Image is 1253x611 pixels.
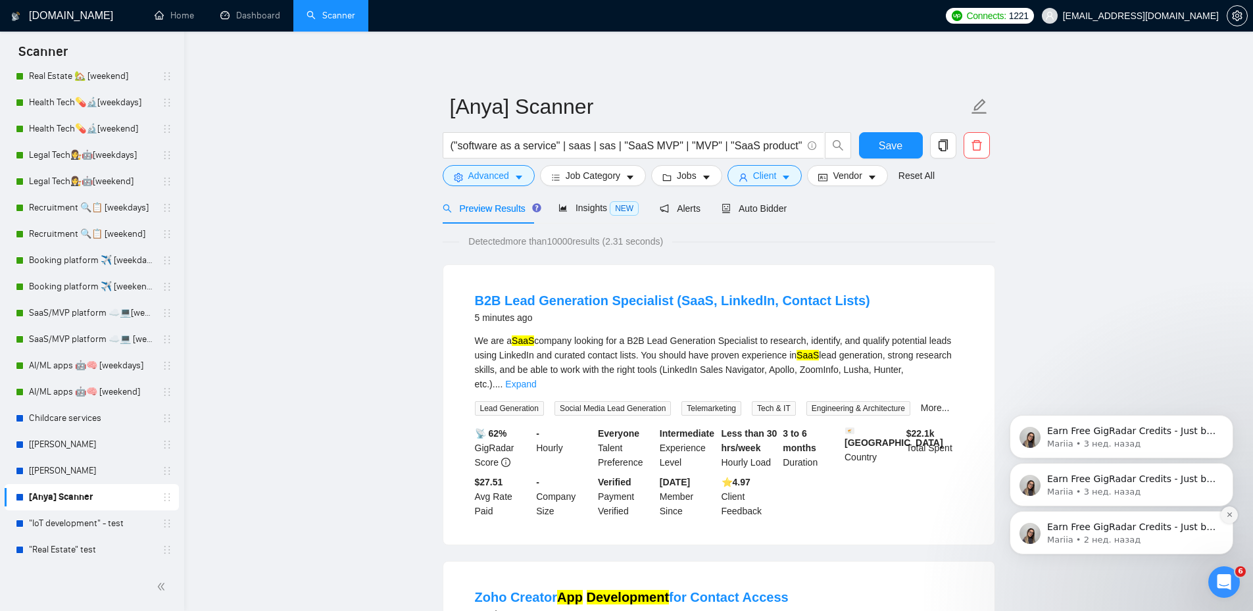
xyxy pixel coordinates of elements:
[512,335,534,346] mark: SaaS
[719,426,781,470] div: Hourly Load
[162,71,172,82] span: holder
[536,428,539,439] b: -
[505,379,536,389] a: Expand
[557,590,583,604] mark: App
[657,475,719,518] div: Member Since
[29,168,154,195] a: Legal Tech👩‍⚖️🤖[weekend]
[595,475,657,518] div: Payment Verified
[475,310,870,326] div: 5 minutes ago
[29,431,154,458] a: [[PERSON_NAME]
[533,426,595,470] div: Hourly
[29,537,154,563] a: "Real Estate" test
[845,426,943,448] b: [GEOGRAPHIC_DATA]
[472,426,534,470] div: GigRadar Score
[155,10,194,21] a: homeHome
[29,89,154,116] a: Health Tech💊🔬[weekdays]
[475,590,789,604] a: Zoho CreatorApp Developmentfor Contact Access
[29,458,154,484] a: [[PERSON_NAME]
[443,203,537,214] span: Preview Results
[702,172,711,182] span: caret-down
[29,142,154,168] a: Legal Tech👩‍⚖️🤖[weekdays]
[443,165,535,186] button: settingAdvancedcaret-down
[162,387,172,397] span: holder
[660,477,690,487] b: [DATE]
[475,293,870,308] a: B2B Lead Generation Specialist (SaaS, LinkedIn, Contact Lists)
[780,426,842,470] div: Duration
[1009,9,1029,23] span: 1221
[681,401,741,416] span: Telemarketing
[451,137,802,154] input: Search Freelance Jobs...
[966,9,1006,23] span: Connects:
[1227,11,1247,21] span: setting
[833,168,862,183] span: Vendor
[29,195,154,221] a: Recruitment 🔍📋 [weekdays]
[501,458,510,467] span: info-circle
[475,477,503,487] b: $27.51
[808,141,816,150] span: info-circle
[531,202,543,214] div: Tooltip anchor
[162,492,172,502] span: holder
[162,308,172,318] span: holder
[533,475,595,518] div: Company Size
[879,137,902,154] span: Save
[990,331,1253,575] iframe: Intercom notifications сообщение
[898,168,935,183] a: Reset All
[752,401,796,416] span: Tech & IT
[904,426,966,470] div: Total Spent
[220,10,280,21] a: dashboardDashboard
[495,379,503,389] span: ...
[845,426,854,435] img: 🇨🇾
[825,132,851,159] button: search
[162,255,172,266] span: holder
[868,172,877,182] span: caret-down
[662,172,672,182] span: folder
[971,98,988,115] span: edit
[598,477,631,487] b: Verified
[162,97,172,108] span: holder
[1227,5,1248,26] button: setting
[783,428,816,453] b: 3 to 6 months
[651,165,722,186] button: folderJobscaret-down
[930,132,956,159] button: copy
[29,116,154,142] a: Health Tech💊🔬[weekend]
[626,172,635,182] span: caret-down
[29,63,154,89] a: Real Estate 🏡 [weekend]
[739,172,748,182] span: user
[443,204,452,213] span: search
[29,484,154,510] a: [Anya] Scanner
[931,139,956,151] span: copy
[11,6,20,27] img: logo
[29,300,154,326] a: SaaS/MVP platform ☁️💻[weekdays]
[859,132,923,159] button: Save
[450,90,968,123] input: Scanner name...
[536,477,539,487] b: -
[468,168,509,183] span: Advanced
[540,165,646,186] button: barsJob Categorycaret-down
[1208,566,1240,598] iframe: Intercom live chat
[558,203,639,213] span: Insights
[1235,566,1246,577] span: 6
[29,247,154,274] a: Booking platform ✈️ [weekdays]
[459,234,672,249] span: Detected more than 10000 results (2.31 seconds)
[8,42,78,70] span: Scanner
[162,150,172,160] span: holder
[1227,11,1248,21] a: setting
[806,401,910,416] span: Engineering & Architecture
[162,203,172,213] span: holder
[921,403,950,413] a: More...
[952,11,962,21] img: upwork-logo.png
[29,221,154,247] a: Recruitment 🔍📋 [weekend]
[162,545,172,555] span: holder
[29,405,154,431] a: Childcare services
[722,203,787,214] span: Auto Bidder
